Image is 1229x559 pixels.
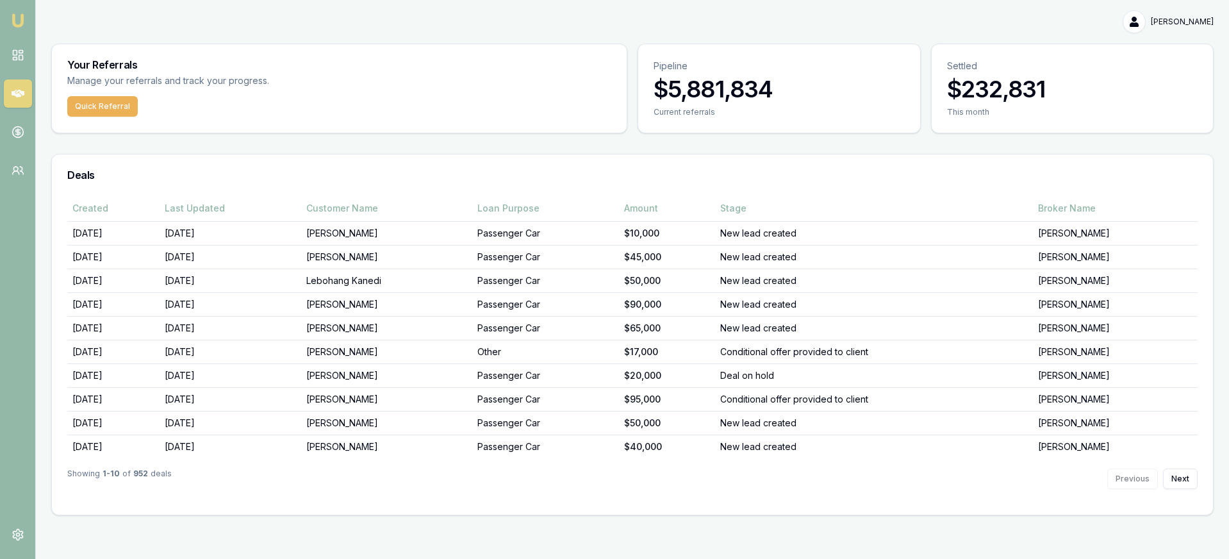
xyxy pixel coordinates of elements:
td: [PERSON_NAME] [301,245,472,269]
td: [DATE] [160,435,301,458]
div: $50,000 [624,417,711,430]
td: [DATE] [160,387,301,411]
td: [DATE] [67,221,160,245]
td: New lead created [715,221,1033,245]
strong: 952 [133,469,148,489]
td: Lebohang Kanedi [301,269,472,292]
td: [DATE] [67,387,160,411]
td: Passenger Car [472,269,619,292]
td: [PERSON_NAME] [301,411,472,435]
td: Passenger Car [472,387,619,411]
td: [PERSON_NAME] [1033,292,1198,316]
td: [DATE] [160,340,301,363]
div: Created [72,202,154,215]
div: Stage [720,202,1028,215]
td: [PERSON_NAME] [1033,340,1198,363]
td: [PERSON_NAME] [1033,411,1198,435]
td: Passenger Car [472,221,619,245]
h3: Deals [67,170,1198,180]
td: [DATE] [160,363,301,387]
div: $50,000 [624,274,711,287]
td: [PERSON_NAME] [1033,245,1198,269]
td: [DATE] [67,245,160,269]
td: [PERSON_NAME] [301,363,472,387]
div: $95,000 [624,393,711,406]
h3: Your Referrals [67,60,611,70]
div: $65,000 [624,322,711,335]
td: New lead created [715,269,1033,292]
td: [PERSON_NAME] [1033,387,1198,411]
div: This month [947,107,1198,117]
span: [PERSON_NAME] [1151,17,1214,27]
strong: 1 - 10 [103,469,120,489]
div: Broker Name [1038,202,1192,215]
td: Passenger Car [472,435,619,458]
td: [DATE] [67,316,160,340]
div: Amount [624,202,711,215]
div: Loan Purpose [477,202,614,215]
td: [PERSON_NAME] [1033,363,1198,387]
td: [PERSON_NAME] [301,292,472,316]
div: Showing of deals [67,469,172,489]
td: [DATE] [160,269,301,292]
td: [DATE] [160,221,301,245]
td: [DATE] [67,363,160,387]
td: [PERSON_NAME] [1033,269,1198,292]
td: [DATE] [160,245,301,269]
td: Passenger Car [472,316,619,340]
td: [PERSON_NAME] [301,340,472,363]
td: [DATE] [67,292,160,316]
div: $10,000 [624,227,711,240]
div: Customer Name [306,202,467,215]
td: [DATE] [160,411,301,435]
button: Quick Referral [67,96,138,117]
div: $17,000 [624,346,711,358]
td: [PERSON_NAME] [301,435,472,458]
img: emu-icon-u.png [10,13,26,28]
p: Settled [947,60,1198,72]
td: [DATE] [67,411,160,435]
td: Passenger Car [472,245,619,269]
p: Manage your referrals and track your progress. [67,74,395,88]
div: Current referrals [654,107,905,117]
h3: $5,881,834 [654,76,905,102]
td: Passenger Car [472,411,619,435]
td: [PERSON_NAME] [301,387,472,411]
td: Other [472,340,619,363]
div: $45,000 [624,251,711,263]
td: [DATE] [67,269,160,292]
td: New lead created [715,435,1033,458]
td: [PERSON_NAME] [1033,221,1198,245]
td: New lead created [715,292,1033,316]
td: [DATE] [67,340,160,363]
div: $40,000 [624,440,711,453]
td: [PERSON_NAME] [301,221,472,245]
td: [PERSON_NAME] [1033,316,1198,340]
td: New lead created [715,316,1033,340]
td: Conditional offer provided to client [715,387,1033,411]
td: [PERSON_NAME] [301,316,472,340]
div: $90,000 [624,298,711,311]
td: [DATE] [160,292,301,316]
h3: $232,831 [947,76,1198,102]
div: Last Updated [165,202,296,215]
td: [DATE] [67,435,160,458]
td: Passenger Car [472,363,619,387]
td: Conditional offer provided to client [715,340,1033,363]
td: New lead created [715,245,1033,269]
td: Passenger Car [472,292,619,316]
p: Pipeline [654,60,905,72]
td: [PERSON_NAME] [1033,435,1198,458]
td: Deal on hold [715,363,1033,387]
button: Next [1163,469,1198,489]
td: New lead created [715,411,1033,435]
div: $20,000 [624,369,711,382]
td: [DATE] [160,316,301,340]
